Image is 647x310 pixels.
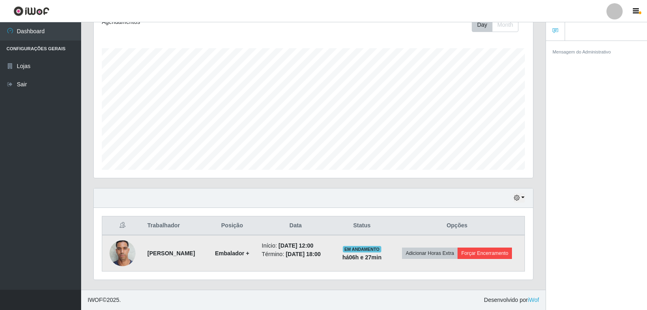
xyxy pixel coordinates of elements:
[343,246,381,252] span: EM ANDAMENTO
[484,296,539,304] span: Desenvolvido por
[147,250,195,257] strong: [PERSON_NAME]
[262,242,329,250] li: Início:
[492,18,518,32] button: Month
[472,18,492,32] button: Day
[215,250,249,257] strong: Embalador +
[528,297,539,303] a: iWof
[88,297,103,303] span: IWOF
[257,216,334,235] th: Data
[110,236,135,270] img: 1698511606496.jpeg
[342,254,382,261] strong: há 06 h e 27 min
[552,49,611,54] small: Mensagem do Administrativo
[142,216,207,235] th: Trabalhador
[472,18,518,32] div: First group
[458,248,512,259] button: Forçar Encerramento
[389,216,524,235] th: Opções
[207,216,257,235] th: Posição
[402,248,458,259] button: Adicionar Horas Extra
[262,250,329,259] li: Término:
[279,242,314,249] time: [DATE] 12:00
[286,251,320,257] time: [DATE] 18:00
[13,6,49,16] img: CoreUI Logo
[334,216,389,235] th: Status
[88,296,121,304] span: © 2025 .
[472,18,525,32] div: Toolbar with button groups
